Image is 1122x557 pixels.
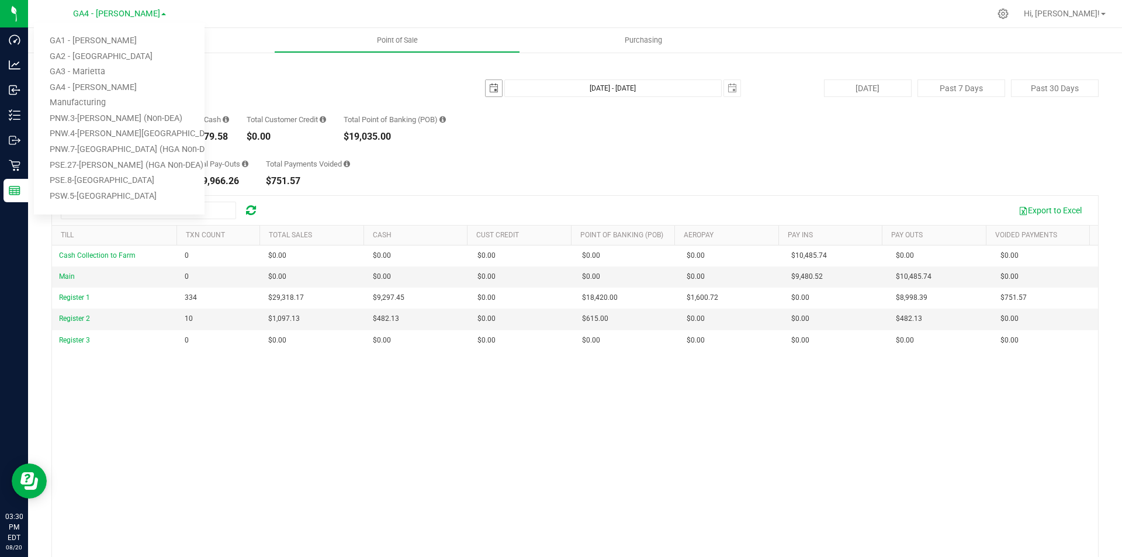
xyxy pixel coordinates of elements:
[687,250,705,261] span: $0.00
[320,116,326,123] i: Sum of all successful, non-voided payment transaction amounts using account credit as the payment...
[687,292,718,303] span: $1,600.72
[268,292,304,303] span: $29,318.17
[185,335,189,346] span: 0
[791,313,809,324] span: $0.00
[268,271,286,282] span: $0.00
[34,49,205,65] a: GA2 - [GEOGRAPHIC_DATA]
[59,251,136,260] span: Cash Collection to Farm
[373,271,391,282] span: $0.00
[996,8,1010,19] div: Manage settings
[34,173,205,189] a: PSE.8-[GEOGRAPHIC_DATA]
[34,158,205,174] a: PSE.27-[PERSON_NAME] (HGA Non-DEA)
[59,314,90,323] span: Register 2
[580,231,663,239] a: Point of Banking (POB)
[344,132,446,141] div: $19,035.00
[995,231,1057,239] a: Voided Payments
[9,109,20,121] inline-svg: Inventory
[582,292,618,303] span: $18,420.00
[34,126,205,142] a: PNW.4-[PERSON_NAME][GEOGRAPHIC_DATA] (AAH Non-DEA)
[373,335,391,346] span: $0.00
[186,116,229,123] div: Total Cash
[34,33,205,49] a: GA1 - [PERSON_NAME]
[266,177,350,186] div: $751.57
[5,511,23,543] p: 03:30 PM EDT
[266,160,350,168] div: Total Payments Voided
[223,116,229,123] i: Sum of all successful, non-voided cash payment transaction amounts (excluding tips and transactio...
[477,292,496,303] span: $0.00
[582,335,600,346] span: $0.00
[896,313,922,324] span: $482.13
[1011,200,1089,220] button: Export to Excel
[9,160,20,171] inline-svg: Retail
[9,59,20,71] inline-svg: Analytics
[609,35,678,46] span: Purchasing
[486,80,502,96] span: select
[896,335,914,346] span: $0.00
[73,9,160,19] span: GA4 - [PERSON_NAME]
[268,313,300,324] span: $1,097.13
[185,250,189,261] span: 0
[520,28,766,53] a: Purchasing
[791,335,809,346] span: $0.00
[891,231,923,239] a: Pay Outs
[687,271,705,282] span: $0.00
[724,80,740,96] span: select
[34,189,205,205] a: PSW.5-[GEOGRAPHIC_DATA]
[59,293,90,302] span: Register 1
[274,28,520,53] a: Point of Sale
[1011,79,1099,97] button: Past 30 Days
[59,336,90,344] span: Register 3
[242,160,248,168] i: Sum of all cash pay-outs removed from tills within the date range.
[9,34,20,46] inline-svg: Dashboard
[12,463,47,499] iframe: Resource center
[788,231,813,239] a: Pay Ins
[59,272,75,281] span: Main
[896,271,931,282] span: $10,485.74
[1000,313,1019,324] span: $0.00
[373,292,404,303] span: $9,297.45
[61,231,74,239] a: Till
[791,292,809,303] span: $0.00
[9,84,20,96] inline-svg: Inbound
[477,250,496,261] span: $0.00
[582,250,600,261] span: $0.00
[896,250,914,261] span: $0.00
[373,231,392,239] a: Cash
[687,313,705,324] span: $0.00
[344,116,446,123] div: Total Point of Banking (POB)
[247,132,326,141] div: $0.00
[247,116,326,123] div: Total Customer Credit
[896,292,927,303] span: $8,998.39
[185,271,189,282] span: 0
[268,250,286,261] span: $0.00
[791,271,823,282] span: $9,480.52
[185,313,193,324] span: 10
[1000,271,1019,282] span: $0.00
[373,250,391,261] span: $0.00
[361,35,434,46] span: Point of Sale
[34,95,205,111] a: Manufacturing
[791,250,827,261] span: $10,485.74
[477,271,496,282] span: $0.00
[186,132,229,141] div: $9,779.58
[28,28,274,53] a: Inventory
[582,271,600,282] span: $0.00
[34,142,205,158] a: PNW.7-[GEOGRAPHIC_DATA] (HGA Non-DEA)
[1000,335,1019,346] span: $0.00
[185,292,197,303] span: 334
[34,111,205,127] a: PNW.3-[PERSON_NAME] (Non-DEA)
[687,335,705,346] span: $0.00
[1000,250,1019,261] span: $0.00
[476,231,519,239] a: Cust Credit
[51,79,400,92] h4: Till Report
[9,185,20,196] inline-svg: Reports
[268,335,286,346] span: $0.00
[684,231,714,239] a: AeroPay
[824,79,912,97] button: [DATE]
[917,79,1005,97] button: Past 7 Days
[269,231,312,239] a: Total Sales
[9,134,20,146] inline-svg: Outbound
[439,116,446,123] i: Sum of the successful, non-voided point-of-banking payment transaction amounts, both via payment ...
[34,64,205,80] a: GA3 - Marietta
[192,160,248,168] div: Total Pay-Outs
